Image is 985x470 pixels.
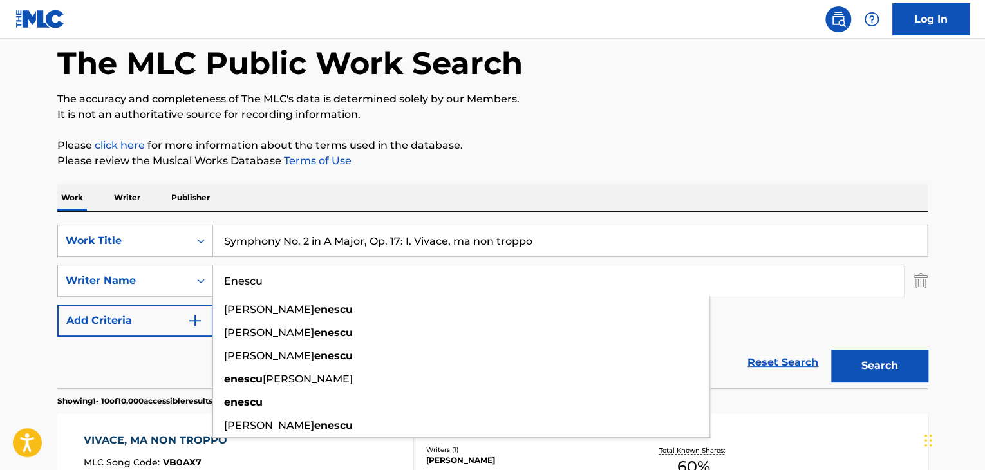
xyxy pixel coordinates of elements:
[163,456,202,468] span: VB0AX7
[741,348,825,377] a: Reset Search
[57,44,523,82] h1: The MLC Public Work Search
[57,395,278,407] p: Showing 1 - 10 of 10,000 accessible results (Total 4,694,364 )
[84,456,163,468] span: MLC Song Code :
[892,3,970,35] a: Log In
[57,153,928,169] p: Please review the Musical Works Database
[224,373,263,385] strong: enescu
[84,433,234,448] div: VIVACE, MA NON TROPPO
[57,225,928,388] form: Search Form
[314,350,353,362] strong: enescu
[831,350,928,382] button: Search
[224,350,314,362] span: [PERSON_NAME]
[864,12,879,27] img: help
[95,139,145,151] a: click here
[281,155,352,167] a: Terms of Use
[426,445,621,455] div: Writers ( 1 )
[924,421,932,460] div: Drag
[314,419,353,431] strong: enescu
[57,107,928,122] p: It is not an authoritative source for recording information.
[57,138,928,153] p: Please for more information about the terms used in the database.
[263,373,353,385] span: [PERSON_NAME]
[15,10,65,28] img: MLC Logo
[66,273,182,288] div: Writer Name
[314,326,353,339] strong: enescu
[167,184,214,211] p: Publisher
[57,305,213,337] button: Add Criteria
[110,184,144,211] p: Writer
[57,91,928,107] p: The accuracy and completeness of The MLC's data is determined solely by our Members.
[66,233,182,249] div: Work Title
[830,12,846,27] img: search
[224,396,263,408] strong: enescu
[426,455,621,466] div: [PERSON_NAME]
[314,303,353,315] strong: enescu
[57,184,87,211] p: Work
[224,326,314,339] span: [PERSON_NAME]
[224,303,314,315] span: [PERSON_NAME]
[224,419,314,431] span: [PERSON_NAME]
[921,408,985,470] iframe: Chat Widget
[914,265,928,297] img: Delete Criterion
[659,446,727,455] p: Total Known Shares:
[825,6,851,32] a: Public Search
[859,6,885,32] div: Help
[187,313,203,328] img: 9d2ae6d4665cec9f34b9.svg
